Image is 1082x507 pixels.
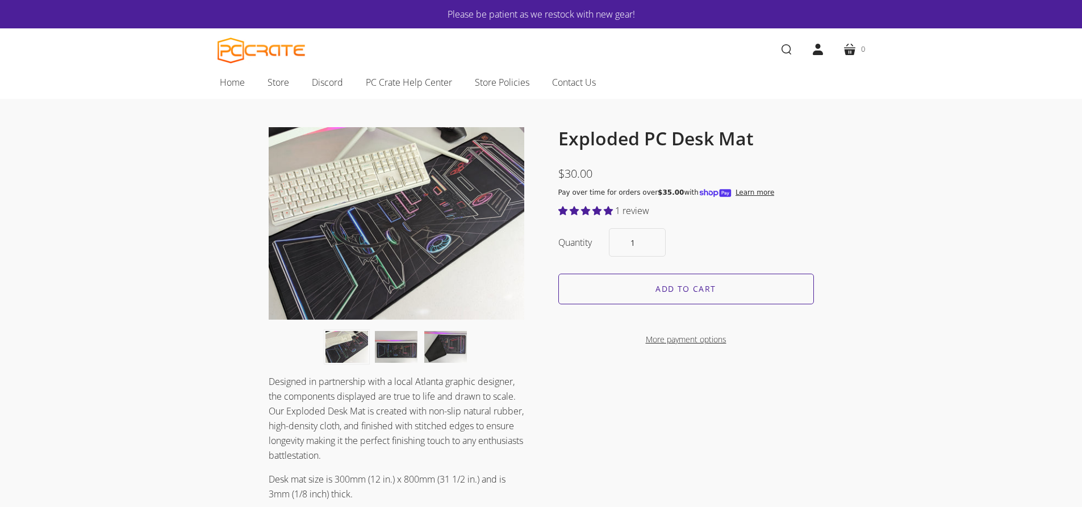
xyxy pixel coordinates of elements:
[366,75,452,90] span: PC Crate Help Center
[269,127,524,320] img: Desk mat on desk with keyboard, monitor, and mouse.
[312,75,343,90] span: Discord
[424,331,467,363] button: Image of folded desk mat thumbnail
[558,127,814,150] h1: Exploded PC Desk Mat
[269,472,524,501] p: Desk mat size is 300mm (12 in.) x 800mm (31 1/2 in.) and is 3mm (1/8 inch) thick.
[218,37,306,64] a: PC CRATE
[861,43,865,55] span: 0
[558,235,592,250] label: Quantity
[220,75,245,90] span: Home
[558,166,592,181] span: $30.00
[300,70,354,94] a: Discord
[552,75,596,90] span: Contact Us
[252,7,831,22] a: Please be patient as we restock with new gear!
[834,33,874,65] a: 0
[200,70,882,99] nav: Main navigation
[558,333,814,346] a: More payment options
[463,70,541,94] a: Store Policies
[541,70,607,94] a: Contact Us
[325,331,368,363] button: Desk mat on desk with keyboard, monitor, and mouse. thumbnail
[475,75,529,90] span: Store Policies
[615,204,649,217] span: 1 review
[375,331,417,363] button: Desk mat with exploded PC art thumbnail
[558,204,615,217] span: 5.00 stars
[558,274,814,304] input: Add to cart
[208,70,256,94] a: Home
[269,374,524,463] p: Designed in partnership with a local Atlanta graphic designer, the components displayed are true ...
[268,75,289,90] span: Store
[256,70,300,94] a: Store
[354,70,463,94] a: PC Crate Help Center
